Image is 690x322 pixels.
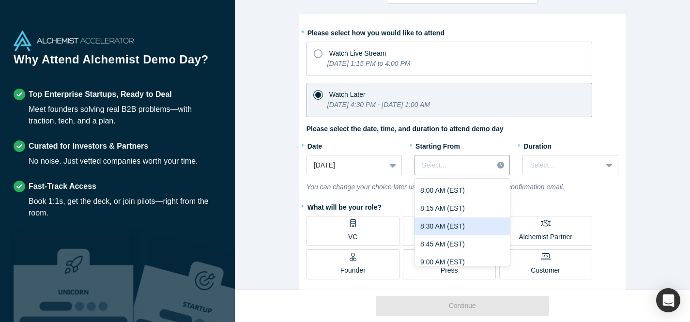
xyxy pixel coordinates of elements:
i: [DATE] 4:30 PM - [DATE] 1:00 AM [327,101,430,108]
strong: Top Enterprise Startups, Ready to Deal [29,90,172,98]
div: 9:00 AM (EST) [414,253,510,271]
h1: Why Attend Alchemist Demo Day? [14,51,221,75]
i: You can change your choice later using the link in your registration confirmation email. [307,183,565,191]
strong: Fast-Track Access [29,182,96,190]
div: No noise. Just vetted companies worth your time. [29,155,198,167]
strong: Curated for Investors & Partners [29,142,148,150]
img: Alchemist Accelerator Logo [14,31,134,51]
p: Alchemist Partner [519,232,572,242]
div: 8:15 AM (EST) [414,199,510,217]
div: 8:30 AM (EST) [414,217,510,235]
div: Book 1:1s, get the deck, or join pilots—right from the room. [29,196,221,219]
i: [DATE] 1:15 PM to 4:00 PM [327,60,411,67]
label: Starting From [414,138,460,152]
p: Founder [340,265,366,276]
label: Please select the date, time, and duration to attend demo day [307,124,504,134]
p: VC [348,232,357,242]
span: Watch Live Stream [329,49,386,57]
p: Customer [531,265,560,276]
button: Continue [376,296,549,316]
label: What will be your role? [307,199,618,213]
div: Meet founders solving real B2B problems—with traction, tech, and a plan. [29,104,221,127]
label: Please select how you would like to attend [307,25,618,38]
div: 8:45 AM (EST) [414,235,510,253]
p: Press [441,265,458,276]
label: Duration [522,138,618,152]
label: Date [307,138,402,152]
span: Watch Later [329,91,366,98]
div: 8:00 AM (EST) [414,182,510,199]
